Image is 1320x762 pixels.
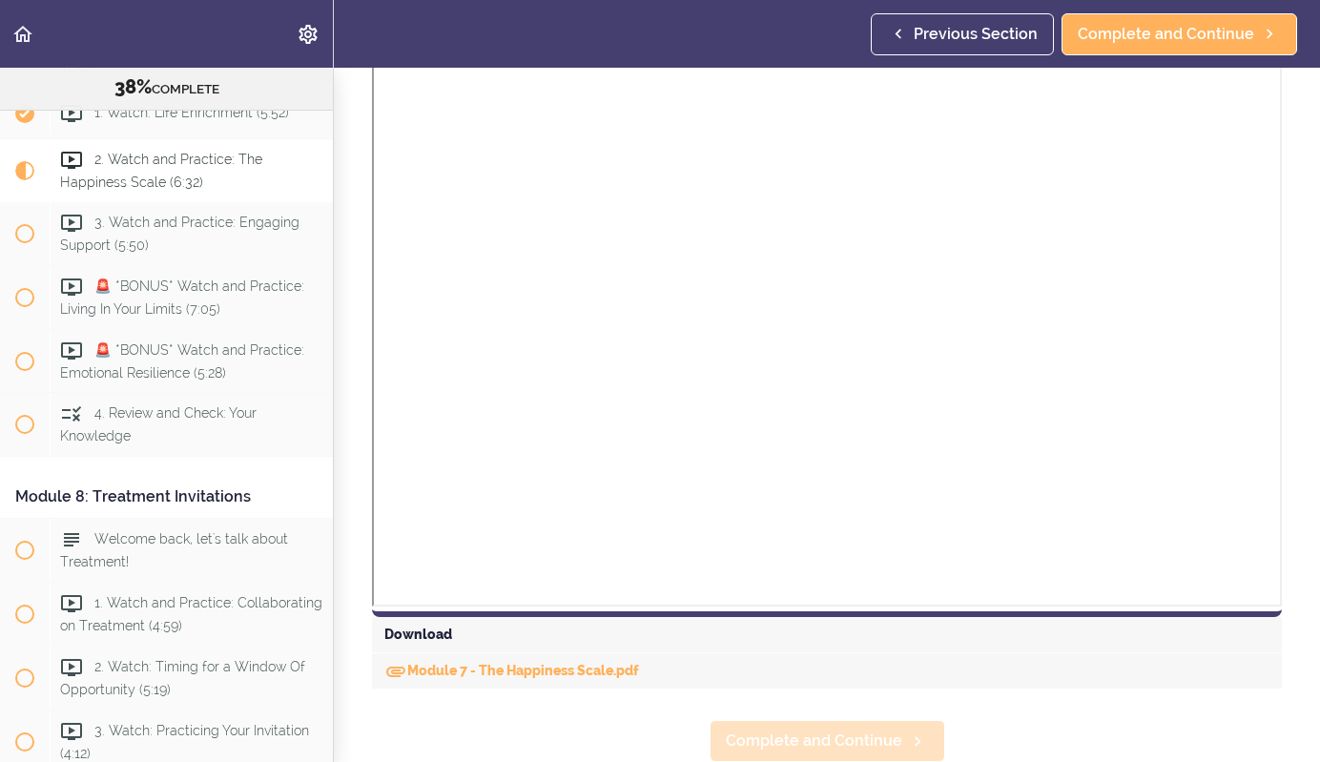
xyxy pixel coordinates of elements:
[60,278,304,316] span: 🚨 *BONUS* Watch and Practice: Living In Your Limits (7:05)
[60,724,309,761] span: 3. Watch: Practicing Your Invitation (4:12)
[384,660,407,683] svg: Download
[60,342,304,380] span: 🚨 *BONUS* Watch and Practice: Emotional Resilience (5:28)
[710,720,945,762] a: Complete and Continue
[114,75,152,98] span: 38%
[60,596,322,633] span: 1. Watch and Practice: Collaborating on Treatment (4:59)
[297,23,320,46] svg: Settings Menu
[726,730,902,752] span: Complete and Continue
[60,215,299,252] span: 3. Watch and Practice: Engaging Support (5:50)
[871,13,1054,55] a: Previous Section
[94,105,289,120] span: 1. Watch: Life Enrichment (5:52)
[384,663,639,678] a: DownloadModule 7 - The Happiness Scale.pdf
[1062,13,1297,55] a: Complete and Continue
[11,23,34,46] svg: Back to course curriculum
[24,75,309,100] div: COMPLETE
[1078,23,1254,46] span: Complete and Continue
[60,660,305,697] span: 2. Watch: Timing for a Window Of Opportunity (5:19)
[372,617,1282,653] div: Download
[914,23,1038,46] span: Previous Section
[60,406,257,443] span: 4. Review and Check: Your Knowledge
[60,532,288,569] span: Welcome back, let's talk about Treatment!
[60,152,262,189] span: 2. Watch and Practice: The Happiness Scale (6:32)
